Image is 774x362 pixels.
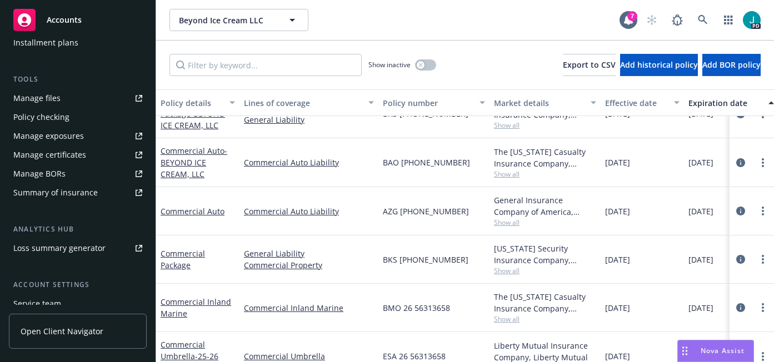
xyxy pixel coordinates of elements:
span: [DATE] [688,254,713,265]
a: circleInformation [734,156,747,169]
div: Tools [9,74,147,85]
a: Switch app [717,9,740,31]
span: Show inactive [368,60,411,69]
span: [DATE] [688,157,713,168]
a: Commercial Inland Marine [244,302,374,314]
div: Market details [494,97,584,109]
span: AZG [PHONE_NUMBER] [383,205,469,217]
span: Show all [494,266,596,275]
a: Manage exposures [9,127,147,145]
button: Effective date [601,89,684,116]
a: Summary of insurance [9,184,147,202]
span: Show all [494,314,596,324]
a: more [756,156,770,169]
button: Nova Assist [677,340,754,362]
a: Search [692,9,714,31]
input: Filter by keyword... [169,54,362,76]
div: Account settings [9,279,147,290]
a: Commercial Property [244,259,374,271]
a: Manage files [9,89,147,107]
a: Loss summary generator [9,239,147,257]
div: [US_STATE] Security Insurance Company, Liberty Mutual [494,243,596,266]
span: Open Client Navigator [21,325,103,337]
a: circleInformation [734,204,747,218]
a: Commercial Umbrella [244,350,374,362]
span: [DATE] [605,205,630,217]
button: Policy number [378,89,490,116]
button: Market details [490,89,601,116]
a: Commercial Inland Marine [161,296,231,319]
a: Commercial Auto [161,206,224,217]
div: The [US_STATE] Casualty Insurance Company, Liberty Mutual [494,291,596,314]
a: Commercial Package [161,248,205,270]
span: [DATE] [605,157,630,168]
a: circleInformation [734,301,747,314]
div: Effective date [605,97,667,109]
span: [DATE] [605,254,630,265]
a: more [756,301,770,314]
div: Service team [13,295,61,313]
div: Manage certificates [13,146,86,164]
div: Lines of coverage [244,97,362,109]
span: Add historical policy [620,59,698,70]
button: Lines of coverage [239,89,378,116]
div: Expiration date [688,97,762,109]
div: The [US_STATE] Casualty Insurance Company, Liberty Mutual [494,146,596,169]
div: Manage BORs [13,165,66,183]
div: Drag to move [678,340,692,361]
a: Start snowing [641,9,663,31]
a: Installment plans [9,34,147,52]
span: - BEYOND ICE CREAM, LLC [161,145,227,179]
button: Policy details [156,89,239,116]
span: BMO 26 56313658 [383,302,450,314]
div: Manage files [13,89,61,107]
div: Loss summary generator [13,239,106,257]
a: Commercial Auto [161,145,227,179]
div: Summary of insurance [13,184,98,202]
a: Manage certificates [9,146,147,164]
a: more [756,253,770,266]
button: Export to CSV [563,54,616,76]
span: Beyond Ice Cream LLC [179,14,275,26]
span: Show all [494,218,596,227]
span: BAO [PHONE_NUMBER] [383,157,470,168]
a: Report a Bug [666,9,688,31]
span: [DATE] [688,205,713,217]
a: Service team [9,295,147,313]
a: Policy checking [9,108,147,126]
span: BKS [PHONE_NUMBER] [383,254,468,265]
span: [DATE] [605,350,630,362]
span: Show all [494,169,596,179]
div: Manage exposures [13,127,84,145]
a: circleInformation [734,253,747,266]
button: Add historical policy [620,54,698,76]
a: Manage BORs [9,165,147,183]
a: General Liability [244,248,374,259]
span: Export to CSV [563,59,616,70]
button: Add BOR policy [702,54,761,76]
span: Show all [494,120,596,130]
a: Commercial Auto Liability [244,205,374,217]
span: Accounts [47,16,82,24]
a: more [756,204,770,218]
span: Add BOR policy [702,59,761,70]
div: Policy details [161,97,223,109]
span: Nova Assist [701,346,745,355]
span: [DATE] [605,302,630,314]
a: Accounts [9,4,147,36]
div: Policy number [383,97,473,109]
img: photo [743,11,761,29]
div: Installment plans [13,34,78,52]
span: [DATE] [688,302,713,314]
button: Beyond Ice Cream LLC [169,9,308,31]
span: ESA 26 56313658 [383,350,446,362]
div: Analytics hub [9,224,147,235]
div: Policy checking [13,108,69,126]
a: Commercial Auto Liability [244,157,374,168]
div: General Insurance Company of America, Safeco Insurance (Liberty Mutual) [494,194,596,218]
div: 7 [627,11,637,21]
a: General Liability [244,114,374,125]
